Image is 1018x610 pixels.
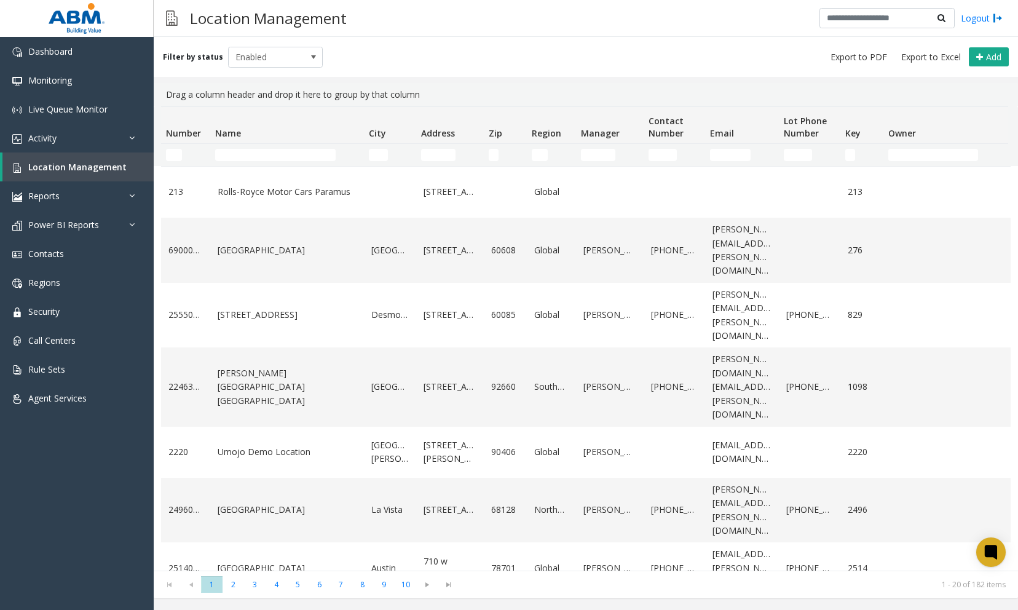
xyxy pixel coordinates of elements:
[786,503,833,517] a: [PHONE_NUMBER]
[583,445,636,459] a: [PERSON_NAME]
[371,380,409,394] a: [GEOGRAPHIC_DATA]
[848,308,876,322] a: 829
[534,561,569,575] a: Global
[489,127,502,139] span: Zip
[491,503,519,517] a: 68128
[583,308,636,322] a: [PERSON_NAME]
[710,149,751,161] input: Email Filter
[438,576,459,593] span: Go to the last page
[12,105,22,115] img: 'icon'
[831,51,887,63] span: Export to PDF
[848,445,876,459] a: 2220
[330,576,352,593] span: Page 7
[166,149,182,161] input: Number Filter
[28,392,87,404] span: Agent Services
[883,144,1006,166] td: Owner Filter
[184,3,353,33] h3: Location Management
[651,308,698,322] a: [PHONE_NUMBER]
[168,308,203,322] a: 25550063
[12,76,22,86] img: 'icon'
[12,307,22,317] img: 'icon'
[424,308,476,322] a: [STREET_ADDRESS]
[28,306,60,317] span: Security
[12,279,22,288] img: 'icon'
[166,3,178,33] img: pageIcon
[12,365,22,375] img: 'icon'
[644,144,705,166] td: Contact Number Filter
[896,49,966,66] button: Export to Excel
[649,115,684,139] span: Contact Number
[534,380,569,394] a: Southwest
[491,308,519,322] a: 60085
[826,49,892,66] button: Export to PDF
[28,103,108,115] span: Live Queue Monitor
[12,192,22,202] img: 'icon'
[779,144,840,166] td: Lot Phone Number Filter
[287,576,309,593] span: Page 5
[848,244,876,257] a: 276
[786,561,833,575] a: [PHONE_NUMBER]
[218,503,357,517] a: [GEOGRAPHIC_DATA]
[229,47,304,67] span: Enabled
[371,244,409,257] a: [GEOGRAPHIC_DATA]
[993,12,1003,25] img: logout
[371,561,409,575] a: Austin
[491,244,519,257] a: 60608
[364,144,416,166] td: City Filter
[712,547,771,588] a: [EMAIL_ADDRESS][PERSON_NAME][DOMAIN_NAME]
[28,132,57,144] span: Activity
[373,576,395,593] span: Page 9
[467,579,1006,590] kendo-pager-info: 1 - 20 of 182 items
[712,288,771,343] a: [PERSON_NAME][EMAIL_ADDRESS][PERSON_NAME][DOMAIN_NAME]
[371,503,409,517] a: La Vista
[215,127,241,139] span: Name
[532,149,548,161] input: Region Filter
[583,244,636,257] a: [PERSON_NAME]
[215,149,336,161] input: Name Filter
[710,127,734,139] span: Email
[419,580,435,590] span: Go to the next page
[534,244,569,257] a: Global
[424,438,476,466] a: [STREET_ADDRESS][PERSON_NAME]
[12,336,22,346] img: 'icon'
[369,149,388,161] input: City Filter
[168,503,203,517] a: 24960002
[12,394,22,404] img: 'icon'
[28,219,99,231] span: Power BI Reports
[651,244,698,257] a: [PHONE_NUMBER]
[12,250,22,259] img: 'icon'
[371,308,409,322] a: Desmoines
[416,576,438,593] span: Go to the next page
[489,149,499,161] input: Zip Filter
[888,127,916,139] span: Owner
[484,144,527,166] td: Zip Filter
[712,483,771,538] a: [PERSON_NAME][EMAIL_ADDRESS][PERSON_NAME][DOMAIN_NAME]
[28,161,127,173] span: Location Management
[651,561,698,575] a: [PHONE_NUMBER]
[848,561,876,575] a: 2514
[840,144,883,166] td: Key Filter
[352,576,373,593] span: Page 8
[712,352,771,421] a: [PERSON_NAME][DOMAIN_NAME][EMAIL_ADDRESS][PERSON_NAME][DOMAIN_NAME]
[576,144,644,166] td: Manager Filter
[28,74,72,86] span: Monitoring
[424,503,476,517] a: [STREET_ADDRESS]
[583,503,636,517] a: [PERSON_NAME]
[166,127,201,139] span: Number
[223,576,244,593] span: Page 2
[12,163,22,173] img: 'icon'
[901,51,961,63] span: Export to Excel
[712,438,771,466] a: [EMAIL_ADDRESS][DOMAIN_NAME]
[266,576,287,593] span: Page 4
[848,185,876,199] a: 213
[534,185,569,199] a: Global
[218,445,357,459] a: Umojo Demo Location
[244,576,266,593] span: Page 3
[161,144,210,166] td: Number Filter
[532,127,561,139] span: Region
[845,149,855,161] input: Key Filter
[218,244,357,257] a: [GEOGRAPHIC_DATA]
[421,149,456,161] input: Address Filter
[581,149,615,161] input: Manager Filter
[28,335,76,346] span: Call Centers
